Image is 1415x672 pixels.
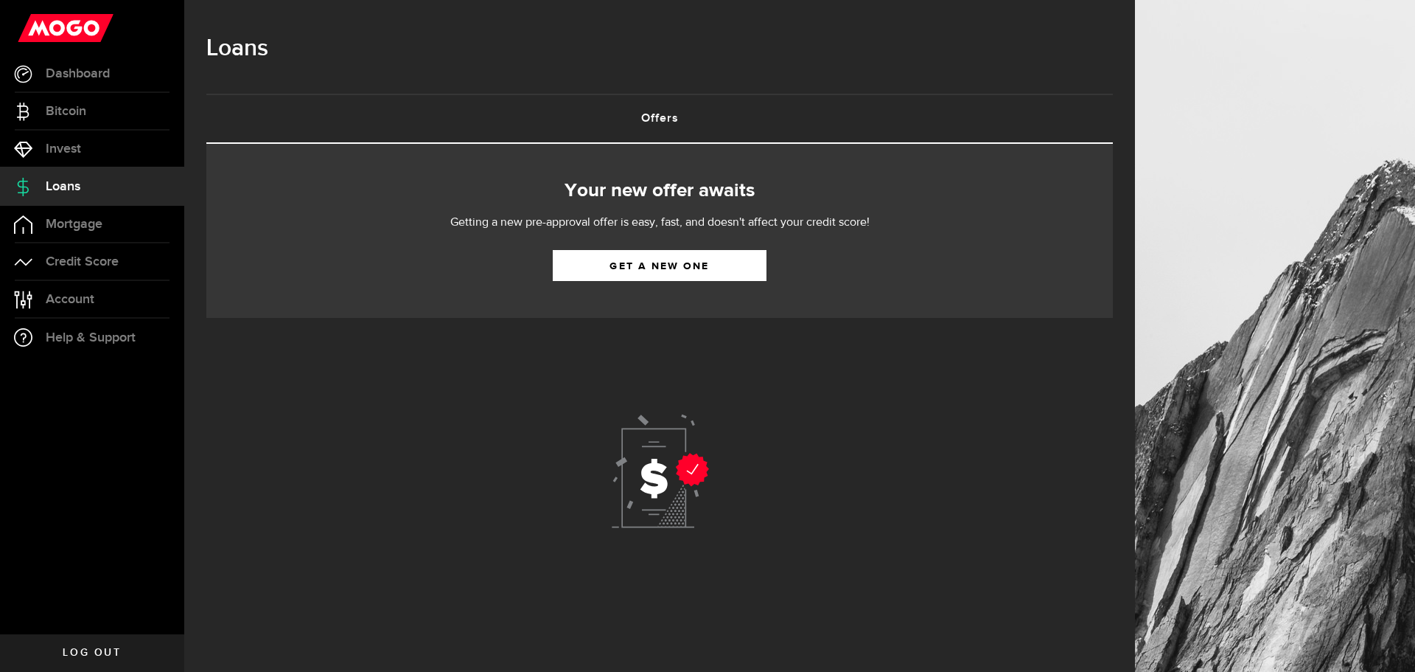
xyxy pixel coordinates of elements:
[553,250,766,281] a: Get a new one
[206,30,1113,68] h1: Loans
[46,255,119,269] span: Credit Score
[46,331,136,344] span: Help & Support
[1353,610,1415,672] iframe: LiveChat chat widget
[63,648,121,658] span: Log out
[46,218,102,231] span: Mortgage
[206,95,1113,142] a: Offers
[228,176,1091,207] h2: Your new offer awaits
[46,67,110,80] span: Dashboard
[46,142,81,156] span: Invest
[46,105,86,118] span: Bitcoin
[405,214,914,232] p: Getting a new pre-approval offer is easy, fast, and doesn't affect your credit score!
[46,293,94,306] span: Account
[46,180,80,193] span: Loans
[206,94,1113,144] ul: Tabs Navigation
